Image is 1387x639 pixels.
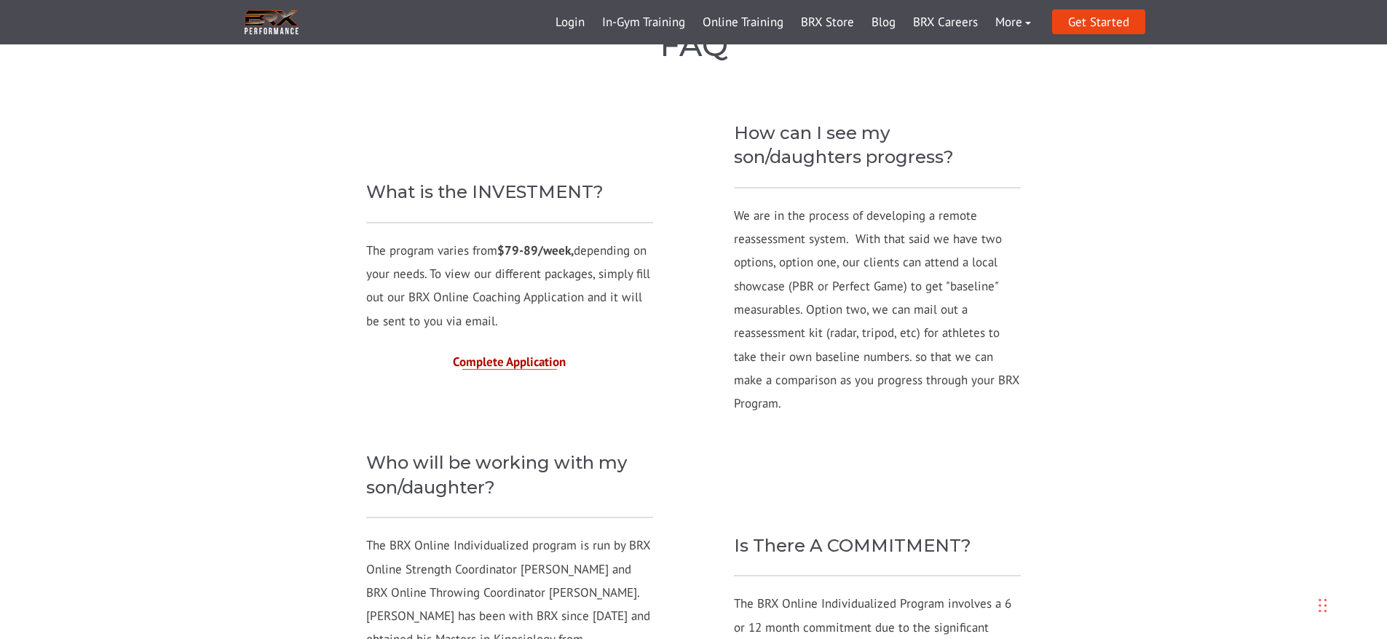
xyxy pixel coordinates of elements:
[987,5,1040,40] a: More
[593,5,694,40] a: In-Gym Training
[734,204,1022,416] p: We are in the process of developing a remote reassessment system. With that said we have two opti...
[734,121,1022,170] h4: How can I see my son/daughters progress?
[366,451,654,499] h4: Who will be working with my son/daughter?
[547,5,1040,40] div: Navigation Menu
[547,5,593,40] a: Login
[366,180,654,205] h4: What is the INVESTMENT?
[792,5,863,40] a: BRX Store
[904,5,987,40] a: BRX Careers
[694,5,792,40] a: Online Training
[1180,482,1387,639] iframe: Chat Widget
[734,533,1022,558] h4: Is There A COMMITMENT?
[366,239,654,333] p: The program varies from depending on your needs. To view our different packages, simply fill out ...
[242,7,301,37] img: BRX Transparent Logo-2
[366,26,1022,64] h2: FAQ
[1052,9,1145,34] a: Get Started
[1319,584,1327,627] div: Drag
[497,242,574,258] span: $79-89/week,
[863,5,904,40] a: Blog
[453,354,566,370] a: Complete Application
